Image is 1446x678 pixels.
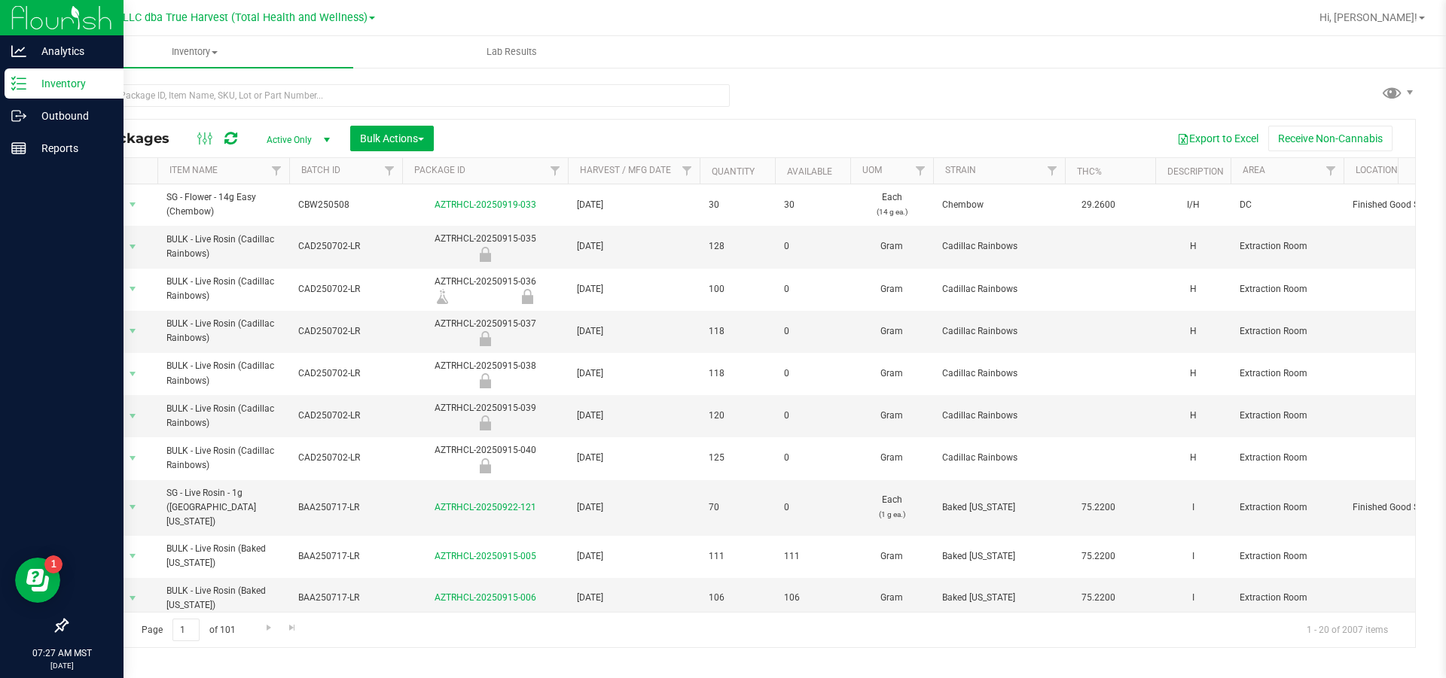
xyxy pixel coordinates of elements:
[1164,548,1222,565] div: I
[1268,126,1393,151] button: Receive Non-Cannabis
[298,239,393,254] span: CAD250702-LR
[859,451,924,465] span: Gram
[709,591,766,605] span: 106
[709,409,766,423] span: 120
[169,165,218,175] a: Item Name
[709,451,766,465] span: 125
[1240,282,1335,296] span: Extraction Room
[862,165,882,175] a: UOM
[298,591,393,605] span: BAA250717-LR
[7,660,117,671] p: [DATE]
[859,549,924,564] span: Gram
[298,409,393,423] span: CAD250702-LR
[1319,158,1344,184] a: Filter
[859,282,924,296] span: Gram
[258,619,279,639] a: Go to the next page
[298,324,393,339] span: CAD250702-LR
[400,443,570,473] div: AZTRHCL-20250915-040
[129,619,248,642] span: Page of 101
[784,500,841,515] span: 0
[26,74,117,93] p: Inventory
[360,132,424,144] span: Bulk Actions
[11,141,26,156] inline-svg: Reports
[942,198,1056,212] span: Chembow
[859,591,924,605] span: Gram
[859,507,924,521] p: (1 g ea.)
[784,549,841,564] span: 111
[1164,449,1222,467] div: H
[11,76,26,91] inline-svg: Inventory
[859,190,924,219] span: Each
[1164,323,1222,340] div: H
[1240,366,1335,381] span: Extraction Room
[1240,409,1335,423] span: Extraction Room
[1319,11,1417,23] span: Hi, [PERSON_NAME]!
[172,619,200,642] input: 1
[942,239,1056,254] span: Cadillac Rainbows
[784,451,841,465] span: 0
[859,493,924,521] span: Each
[264,158,289,184] a: Filter
[1243,165,1265,175] a: Area
[166,359,280,388] span: BULK - Live Rosin (Cadillac Rainbows)
[26,107,117,125] p: Outbound
[400,317,570,346] div: AZTRHCL-20250915-037
[577,500,691,515] span: [DATE]
[859,324,924,339] span: Gram
[26,139,117,157] p: Reports
[166,542,280,570] span: BULK - Live Rosin (Baked [US_STATE])
[1164,196,1222,214] div: I/H
[1074,587,1123,609] span: 75.2200
[580,165,671,175] a: Harvest / Mfg Date
[124,363,142,385] span: select
[400,458,570,473] div: Out for Testing
[414,165,465,175] a: Package ID
[709,549,766,564] span: 111
[435,199,536,210] a: AZTRHCL-20250919-033
[435,502,536,512] a: AZTRHCL-20250922-121
[44,11,368,24] span: DXR FINANCE 4 LLC dba True Harvest (Total Health and Wellness)
[466,45,557,59] span: Lab Results
[11,108,26,123] inline-svg: Outbound
[435,551,536,561] a: AZTRHCL-20250915-005
[400,359,570,388] div: AZTRHCL-20250915-038
[298,282,393,296] span: CAD250702-LR
[1240,591,1335,605] span: Extraction Room
[859,366,924,381] span: Gram
[124,406,142,427] span: select
[675,158,700,184] a: Filter
[7,646,117,660] p: 07:27 AM MST
[400,373,570,388] div: Out for Testing
[784,282,841,296] span: 0
[353,36,670,68] a: Lab Results
[124,497,142,518] span: select
[26,42,117,60] p: Analytics
[1295,619,1400,641] span: 1 - 20 of 2007 items
[298,549,393,564] span: BAA250717-LR
[1164,281,1222,298] div: H
[1167,126,1268,151] button: Export to Excel
[942,324,1056,339] span: Cadillac Rainbows
[942,549,1056,564] span: Baked [US_STATE]
[577,239,691,254] span: [DATE]
[712,166,755,177] a: Quantity
[66,84,730,107] input: Search Package ID, Item Name, SKU, Lot or Part Number...
[166,233,280,261] span: BULK - Live Rosin (Cadillac Rainbows)
[400,289,485,304] div: Lab Sample
[1240,500,1335,515] span: Extraction Room
[1240,324,1335,339] span: Extraction Room
[784,198,841,212] span: 30
[942,282,1056,296] span: Cadillac Rainbows
[709,198,766,212] span: 30
[784,324,841,339] span: 0
[577,549,691,564] span: [DATE]
[942,500,1056,515] span: Baked [US_STATE]
[908,158,933,184] a: Filter
[577,282,691,296] span: [DATE]
[301,165,340,175] a: Batch ID
[577,324,691,339] span: [DATE]
[78,130,185,147] span: All Packages
[166,317,280,345] span: BULK - Live Rosin (Cadillac Rainbows)
[543,158,568,184] a: Filter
